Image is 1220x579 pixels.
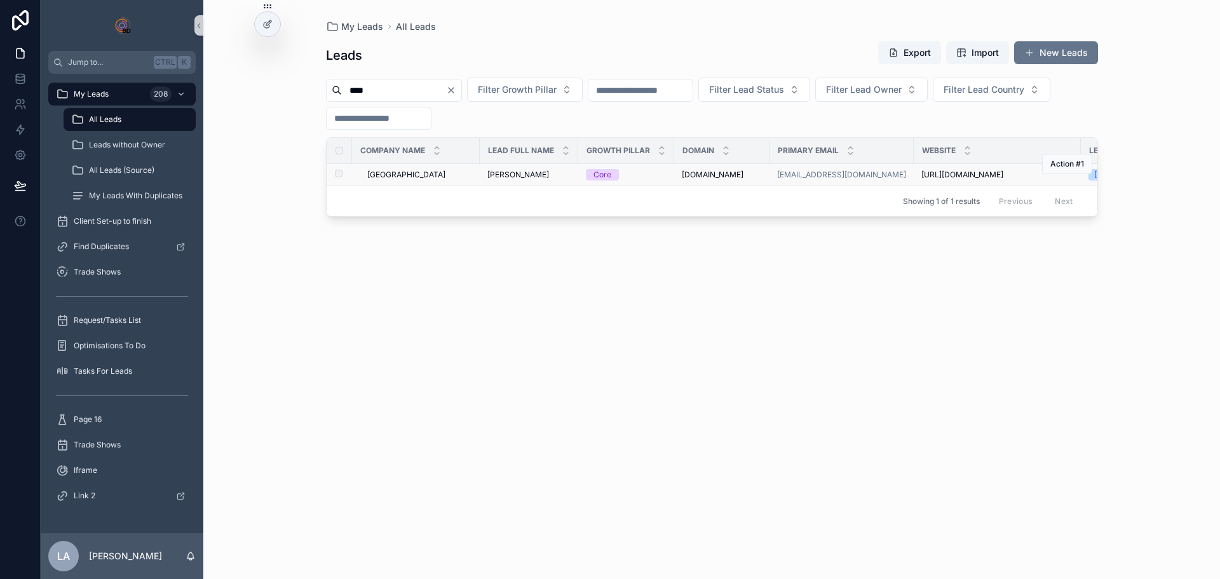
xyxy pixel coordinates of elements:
div: Core [593,169,611,181]
button: Jump to...CtrlK [48,51,196,74]
span: Request/Tasks List [74,315,141,325]
span: [URL][DOMAIN_NAME] [921,170,1003,180]
img: App logo [112,15,132,36]
span: All Leads (Source) [89,165,154,175]
a: All Leads (Source) [64,159,196,182]
button: Select Button [933,78,1050,102]
span: Lead Country [1089,146,1150,156]
a: Page 16 [48,408,196,431]
a: [EMAIL_ADDRESS][DOMAIN_NAME] [777,170,906,180]
a: My Leads With Duplicates [64,184,196,207]
a: [DOMAIN_NAME] [682,170,762,180]
span: Ctrl [154,56,177,69]
span: Trade Shows [74,267,121,277]
span: Page 16 [74,414,102,425]
span: Jump to... [68,57,149,67]
span: [DOMAIN_NAME] [682,170,743,180]
span: Leads without Owner [89,140,165,150]
p: [PERSON_NAME] [89,550,162,562]
span: My Leads [341,20,383,33]
a: All Leads [396,20,436,33]
a: Link 2 [48,484,196,507]
span: Action #1 [1050,159,1084,169]
button: New Leads [1014,41,1098,64]
div: [GEOGRAPHIC_DATA] [1094,169,1172,181]
a: [GEOGRAPHIC_DATA] [367,170,472,180]
span: Lead Full Name [488,146,554,156]
a: Tasks For Leads [48,360,196,383]
button: Export [878,41,941,64]
span: Website [922,146,956,156]
span: K [179,57,189,67]
span: Optimisations To Do [74,341,146,351]
button: Action #1 [1042,154,1092,174]
div: 208 [150,86,172,102]
button: Select Button [467,78,583,102]
button: Import [946,41,1009,64]
span: Filter Lead Owner [826,83,902,96]
span: Showing 1 of 1 results [903,196,980,207]
span: [PERSON_NAME] [487,170,549,180]
h1: Leads [326,46,362,64]
a: Find Duplicates [48,235,196,258]
a: [PERSON_NAME] [487,170,571,180]
a: [GEOGRAPHIC_DATA] [1088,169,1179,181]
span: Find Duplicates [74,242,129,252]
span: LA [57,548,70,564]
a: Core [586,169,667,181]
span: My Leads With Duplicates [89,191,182,201]
span: Filter Lead Country [944,83,1024,96]
span: Domain [682,146,714,156]
span: Import [972,46,999,59]
span: Link 2 [74,491,95,501]
div: scrollable content [41,74,203,524]
span: [GEOGRAPHIC_DATA] [367,170,445,180]
span: Company Name [360,146,425,156]
span: Trade Shows [74,440,121,450]
span: Growth Pillar [586,146,650,156]
a: All Leads [64,108,196,131]
span: Iframe [74,465,97,475]
span: Client Set-up to finish [74,216,151,226]
button: Clear [446,85,461,95]
a: My Leads208 [48,83,196,106]
span: Filter Lead Status [709,83,784,96]
span: Primary Email [778,146,839,156]
span: Filter Growth Pillar [478,83,557,96]
span: All Leads [89,114,121,125]
a: Client Set-up to finish [48,210,196,233]
a: Leads without Owner [64,133,196,156]
a: Trade Shows [48,433,196,456]
button: Select Button [698,78,810,102]
span: My Leads [74,89,109,99]
a: Trade Shows [48,261,196,283]
button: Select Button [815,78,928,102]
span: Tasks For Leads [74,366,132,376]
a: Request/Tasks List [48,309,196,332]
a: Iframe [48,459,196,482]
a: My Leads [326,20,383,33]
a: [URL][DOMAIN_NAME] [921,170,1073,180]
a: Optimisations To Do [48,334,196,357]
